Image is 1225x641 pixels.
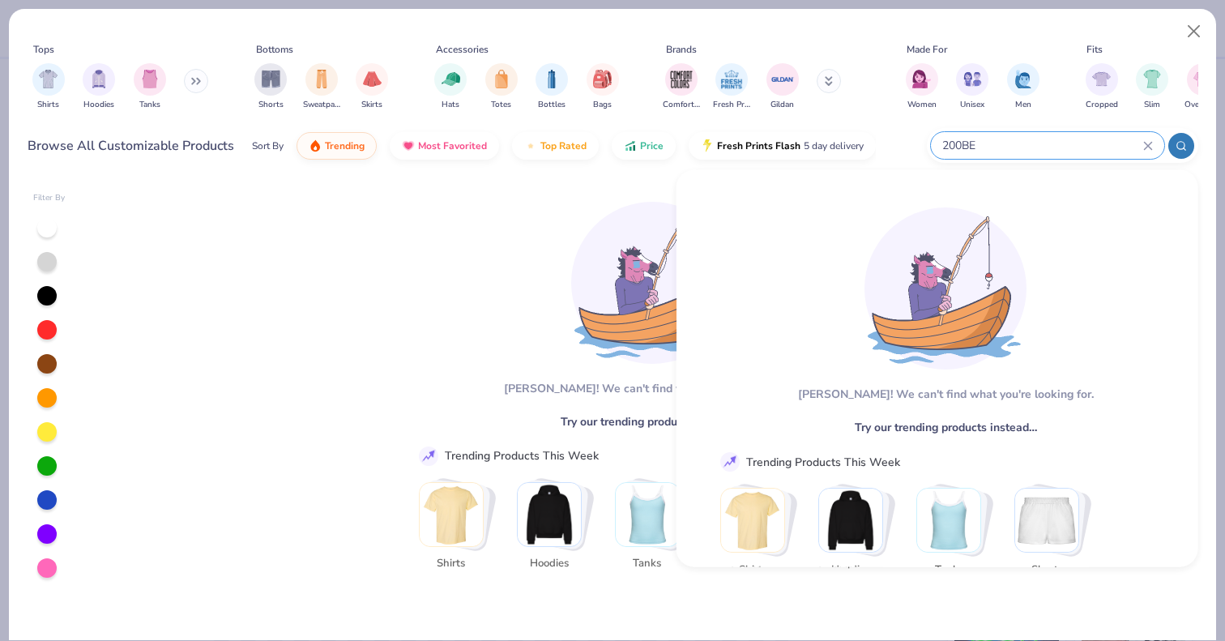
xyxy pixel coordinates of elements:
[518,483,581,546] img: Hoodies
[960,99,984,111] span: Unisex
[504,380,800,397] div: [PERSON_NAME]! We can't find what you're looking for.
[540,139,587,152] span: Top Rated
[669,67,694,92] img: Comfort Colors Image
[32,63,65,111] div: filter for Shirts
[442,99,459,111] span: Hats
[134,63,166,111] button: filter button
[713,63,750,111] button: filter button
[818,488,893,584] button: Stack Card Button Hoodies
[538,99,566,111] span: Bottles
[1136,63,1168,111] div: filter for Slim
[83,63,115,111] div: filter for Hoodies
[719,67,744,92] img: Fresh Prints Image
[252,139,284,153] div: Sort By
[717,139,800,152] span: Fresh Prints Flash
[587,63,619,111] div: filter for Bags
[804,137,864,156] span: 5 day delivery
[1014,70,1032,88] img: Men Image
[701,139,714,152] img: flash.gif
[445,447,599,464] div: Trending Products This Week
[640,139,664,152] span: Price
[536,63,568,111] div: filter for Bottles
[612,132,676,160] button: Price
[1179,16,1210,47] button: Close
[543,70,561,88] img: Bottles Image
[33,42,54,57] div: Tops
[1086,99,1118,111] span: Cropped
[1015,489,1078,552] img: Shorts
[906,63,938,111] div: filter for Women
[819,489,882,552] img: Hoodies
[1007,63,1039,111] div: filter for Men
[956,63,988,111] div: filter for Unisex
[361,99,382,111] span: Skirts
[309,139,322,152] img: trending.gif
[258,99,284,111] span: Shorts
[485,63,518,111] button: filter button
[713,99,750,111] span: Fresh Prints
[421,449,436,464] img: trend_line.gif
[746,453,900,470] div: Trending Products This Week
[1086,42,1103,57] div: Fits
[325,139,365,152] span: Trending
[493,70,510,88] img: Totes Image
[1092,70,1111,88] img: Cropped Image
[723,455,737,469] img: trend_line.gif
[536,63,568,111] button: filter button
[32,63,65,111] button: filter button
[1184,99,1221,111] span: Oversized
[907,99,937,111] span: Women
[720,488,795,584] button: Stack Card Button Shirts
[402,139,415,152] img: most_fav.gif
[83,99,114,111] span: Hoodies
[593,99,612,111] span: Bags
[854,419,1036,436] span: Try our trending products instead…
[1136,63,1168,111] button: filter button
[770,67,795,92] img: Gildan Image
[83,63,115,111] button: filter button
[1184,63,1221,111] button: filter button
[689,132,876,160] button: Fresh Prints Flash5 day delivery
[254,63,287,111] div: filter for Shorts
[663,99,700,111] span: Comfort Colors
[721,489,784,552] img: Shirts
[916,488,991,584] button: Stack Card Button Tanks
[418,139,487,152] span: Most Favorited
[390,132,499,160] button: Most Favorited
[139,99,160,111] span: Tanks
[512,132,599,160] button: Top Rated
[303,99,340,111] span: Sweatpants
[917,489,980,552] img: Tanks
[621,556,673,572] span: Tanks
[491,99,511,111] span: Totes
[419,482,493,579] button: Stack Card Button Shirts
[420,483,483,546] img: Shirts
[90,70,108,88] img: Hoodies Image
[262,70,280,88] img: Shorts Image
[561,413,743,430] span: Try our trending products instead…
[356,63,388,111] div: filter for Skirts
[726,562,779,578] span: Shirts
[485,63,518,111] div: filter for Totes
[864,207,1027,370] img: Loading...
[922,562,975,578] span: Tanks
[615,482,689,579] button: Stack Card Button Tanks
[1020,562,1073,578] span: Shorts
[593,70,611,88] img: Bags Image
[663,63,700,111] button: filter button
[425,556,477,572] span: Shirts
[907,42,947,57] div: Made For
[1015,99,1031,111] span: Men
[797,386,1093,403] div: [PERSON_NAME]! We can't find what you're looking for.
[941,136,1143,155] input: Try "T-Shirt"
[766,63,799,111] div: filter for Gildan
[571,202,733,364] img: Loading...
[436,42,489,57] div: Accessories
[523,556,575,572] span: Hoodies
[1193,70,1212,88] img: Oversized Image
[766,63,799,111] button: filter button
[616,483,679,546] img: Tanks
[303,63,340,111] button: filter button
[254,63,287,111] button: filter button
[442,70,460,88] img: Hats Image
